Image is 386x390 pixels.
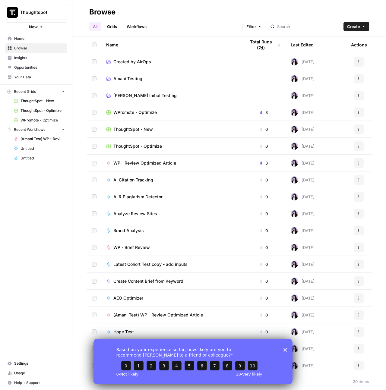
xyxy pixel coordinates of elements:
[291,92,315,99] div: [DATE]
[245,295,281,301] div: 0
[113,312,203,318] span: (Amani Test) WP - Review Optimized Article
[291,345,315,352] div: [DATE]
[5,87,67,96] button: Recent Grids
[246,24,256,30] span: Filter
[291,227,315,234] div: [DATE]
[21,98,65,104] span: ThoughtSpot - New
[113,126,153,132] span: ThoughtSpot - New
[113,160,176,166] span: WP - Review Optimized Article
[245,126,281,132] div: 0
[291,227,298,234] img: tzasfqpy46zz9dbmxk44r2ls5vap
[106,228,236,234] a: Brand Analysis
[291,261,298,268] img: tzasfqpy46zz9dbmxk44r2ls5vap
[21,136,65,142] span: (Amani Test) WP - Review Optimized Article
[14,46,65,51] span: Browse
[21,108,65,113] span: ThoughtSpot - Optimize
[245,312,281,318] div: 0
[291,92,298,99] img: tzasfqpy46zz9dbmxk44r2ls5vap
[347,24,360,30] span: Create
[103,22,121,31] a: Grids
[113,329,134,335] span: Hope Test
[245,194,281,200] div: 0
[7,7,18,18] img: Thoughtspot Logo
[11,144,67,153] a: Untitled
[106,329,236,335] a: Hope Test
[291,75,298,82] img: tzasfqpy46zz9dbmxk44r2ls5vap
[291,159,315,167] div: [DATE]
[291,75,315,82] div: [DATE]
[291,58,315,65] div: [DATE]
[14,370,65,376] span: Usage
[89,7,115,17] div: Browse
[106,143,236,149] a: ThoughtSpot - Optimize
[245,261,281,267] div: 0
[5,72,67,82] a: Your Data
[353,379,369,385] div: 30 Items
[106,211,236,217] a: Analyze Review Sites
[291,193,298,200] img: tzasfqpy46zz9dbmxk44r2ls5vap
[89,22,101,31] a: All
[245,228,281,234] div: 0
[351,36,367,53] div: Actions
[106,59,236,65] a: Created by AirOps
[21,118,65,123] span: WPromote - Optimize
[14,127,45,132] span: Recent Workflows
[5,125,67,134] button: Recent Workflows
[277,24,338,30] input: Search
[291,126,298,133] img: tzasfqpy46zz9dbmxk44r2ls5vap
[29,24,38,30] span: New
[113,278,183,284] span: Create Content Brief from Keyword
[106,76,236,82] a: Amani Testing
[5,22,67,31] button: New
[113,261,188,267] span: Latest Cohort Test copy - add inputs
[106,244,236,250] a: WP - Brief Review
[291,193,315,200] div: [DATE]
[245,329,281,335] div: 0
[89,377,128,386] button: Create Folder
[21,146,65,151] span: Untitled
[291,278,298,285] img: tzasfqpy46zz9dbmxk44r2ls5vap
[106,109,236,115] a: WPromote - Optimize
[5,368,67,378] a: Usage
[113,211,157,217] span: Analyze Review Sites
[5,43,67,53] a: Browse
[113,177,153,183] span: AI Citation Tracking
[291,176,298,184] img: tzasfqpy46zz9dbmxk44r2ls5vap
[245,143,281,149] div: 0
[14,89,36,94] span: Recent Grids
[5,378,67,388] button: Help + Support
[113,228,144,234] span: Brand Analysis
[11,96,67,106] a: ThoughtSpot - New
[291,311,298,319] img: tzasfqpy46zz9dbmxk44r2ls5vap
[113,93,177,99] span: [PERSON_NAME] Initial Testing
[5,53,67,63] a: Insights
[245,109,281,115] div: 3
[106,261,236,267] a: Latest Cohort Test copy - add inputs
[245,160,281,166] div: 3
[14,65,65,70] span: Opportunities
[113,194,163,200] span: AI & Plagiarism Detector
[245,36,281,53] div: Total Runs (7d)
[291,362,298,369] img: tzasfqpy46zz9dbmxk44r2ls5vap
[5,63,67,72] a: Opportunities
[291,126,315,133] div: [DATE]
[21,156,65,161] span: Untitled
[245,211,281,217] div: 0
[113,59,151,65] span: Created by AirOps
[242,22,265,31] button: Filter
[106,312,236,318] a: (Amani Test) WP - Review Optimized Article
[291,176,315,184] div: [DATE]
[106,160,236,166] a: WP - Review Optimized Article
[106,278,236,284] a: Create Content Brief from Keyword
[11,106,67,115] a: ThoughtSpot - Optimize
[291,311,315,319] div: [DATE]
